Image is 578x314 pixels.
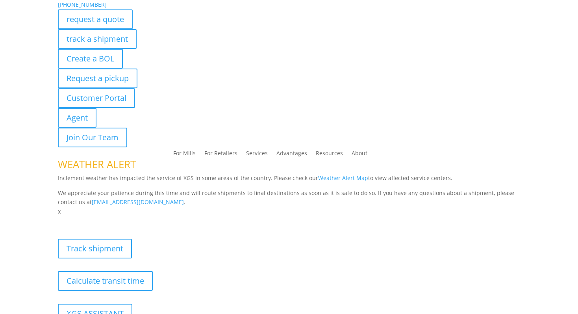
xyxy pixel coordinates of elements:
p: We appreciate your patience during this time and will route shipments to final destinations as so... [58,188,520,207]
a: track a shipment [58,29,137,49]
a: Calculate transit time [58,271,153,291]
a: [EMAIL_ADDRESS][DOMAIN_NAME] [92,198,184,206]
a: Resources [316,150,343,159]
a: For Retailers [204,150,237,159]
a: Advantages [276,150,307,159]
a: For Mills [173,150,196,159]
p: Inclement weather has impacted the service of XGS in some areas of the country. Please check our ... [58,173,520,188]
a: Join Our Team [58,128,127,147]
b: Visibility, transparency, and control for your entire supply chain. [58,217,233,225]
a: request a quote [58,9,133,29]
a: Track shipment [58,239,132,258]
a: Weather Alert Map [318,174,368,182]
a: About [352,150,367,159]
a: [PHONE_NUMBER] [58,1,107,8]
a: Agent [58,108,96,128]
a: Create a BOL [58,49,123,69]
a: Services [246,150,268,159]
p: x [58,207,520,216]
span: WEATHER ALERT [58,157,136,171]
a: Request a pickup [58,69,137,88]
a: Customer Portal [58,88,135,108]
